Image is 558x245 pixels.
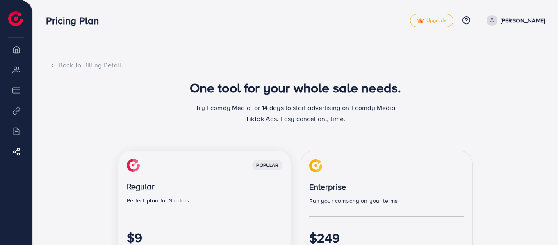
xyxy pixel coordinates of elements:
img: img [309,159,322,172]
div: Back To Billing Detail [50,61,542,70]
a: [PERSON_NAME] [483,15,545,26]
span: Upgrade [417,18,446,24]
img: img [127,159,140,172]
div: popular [252,160,282,170]
img: tick [417,18,424,24]
p: Enterprise [309,182,464,192]
img: logo [8,11,23,26]
p: [PERSON_NAME] [501,16,545,25]
p: Try Ecomdy Media for 14 days to start advertising on Ecomdy Media TikTok Ads. Easy cancel any time. [193,102,398,124]
h1: One tool for your whole sale needs. [190,80,401,95]
p: Regular [127,182,282,191]
p: Perfect plan for Starters [127,196,282,205]
h3: Pricing Plan [46,15,105,27]
a: tickUpgrade [410,14,453,27]
iframe: Chat [523,208,552,239]
p: Run your company on your terms [309,196,464,206]
h1: $9 [127,229,282,245]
